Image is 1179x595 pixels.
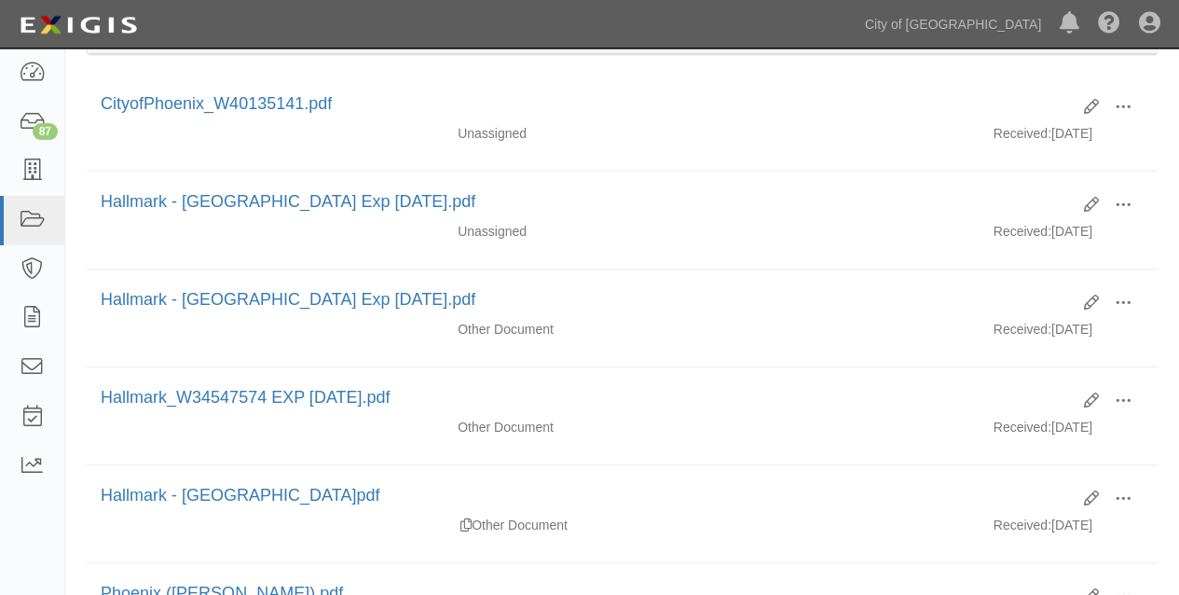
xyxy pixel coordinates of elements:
[711,516,979,517] div: Effective - Expiration
[444,418,711,436] div: Other Document
[101,386,1070,410] div: Hallmark_W34547574 EXP 9-1-2025.pdf
[980,222,1158,250] div: [DATE]
[444,222,711,241] div: Unassigned
[980,516,1158,544] div: [DATE]
[711,222,979,223] div: Effective - Expiration
[994,320,1051,339] p: Received:
[101,288,1070,312] div: Hallmark - City of Phoenix Exp 5-31-26.pdf
[101,190,1070,214] div: Hallmark - City of Phoenix Exp 5-31-26.pdf
[994,516,1051,534] p: Received:
[980,124,1158,152] div: [DATE]
[444,124,711,143] div: Unassigned
[101,192,475,211] a: Hallmark - [GEOGRAPHIC_DATA] Exp [DATE].pdf
[980,320,1158,348] div: [DATE]
[980,418,1158,446] div: [DATE]
[994,418,1051,436] p: Received:
[1098,13,1120,35] i: Help Center - Complianz
[856,6,1050,43] a: City of [GEOGRAPHIC_DATA]
[711,124,979,125] div: Effective - Expiration
[101,92,1070,117] div: CityofPhoenix_W40135141.pdf
[444,320,711,339] div: Other Document
[711,418,979,419] div: Effective - Expiration
[101,388,390,407] a: Hallmark_W34547574 EXP [DATE].pdf
[444,516,711,534] div: Other Document
[14,8,143,42] img: logo-5460c22ac91f19d4615b14bd174203de0afe785f0fc80cf4dbbc73dc1793850b.png
[460,516,472,534] div: Duplicate
[101,290,475,309] a: Hallmark - [GEOGRAPHIC_DATA] Exp [DATE].pdf
[994,222,1051,241] p: Received:
[101,484,1070,508] div: Hallmark - City of Phoenix.pdf
[101,486,379,505] a: Hallmark - [GEOGRAPHIC_DATA]pdf
[994,124,1051,143] p: Received:
[33,123,58,140] div: 87
[711,320,979,321] div: Effective - Expiration
[101,94,332,113] a: CityofPhoenix_W40135141.pdf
